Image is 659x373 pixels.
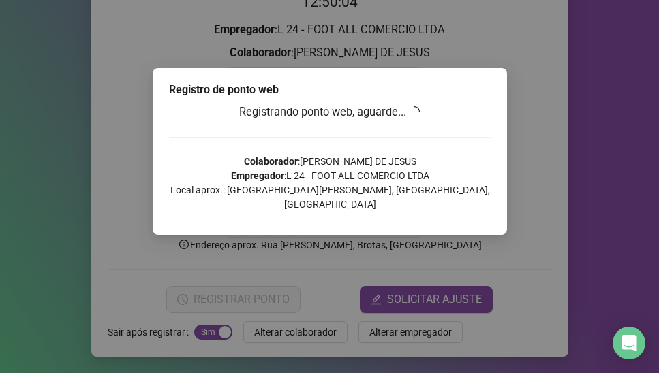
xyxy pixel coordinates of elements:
strong: Empregador [230,170,283,181]
span: loading [409,106,420,117]
div: Open Intercom Messenger [613,327,645,359]
p: : [PERSON_NAME] DE JESUS : L 24 - FOOT ALL COMERCIO LTDA Local aprox.: [GEOGRAPHIC_DATA][PERSON_N... [169,155,491,212]
h3: Registrando ponto web, aguarde... [169,103,491,121]
div: Registro de ponto web [169,82,491,98]
strong: Colaborador [243,156,297,167]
